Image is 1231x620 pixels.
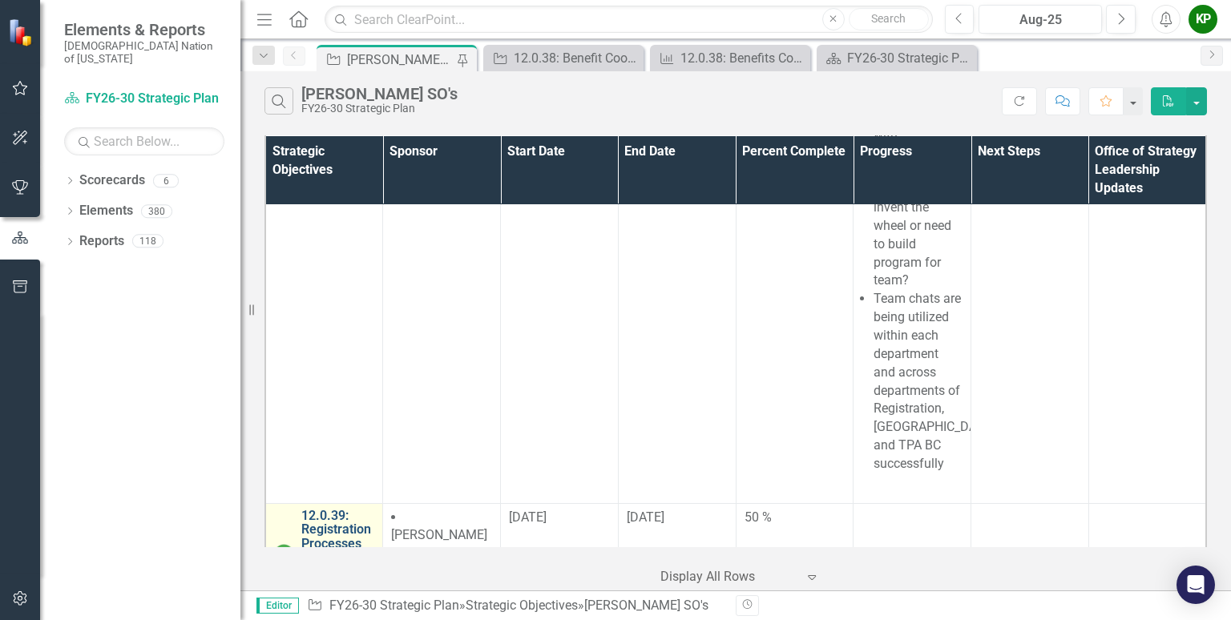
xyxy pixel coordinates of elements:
[301,509,385,551] a: 12.0.39: Registration Processes
[736,503,854,604] td: Double-Click to Edit
[509,509,547,525] span: [DATE]
[329,598,459,613] a: FY26-30 Strategic Plan
[971,503,1089,604] td: Double-Click to Edit
[64,39,224,66] small: [DEMOGRAPHIC_DATA] Nation of [US_STATE]
[501,503,619,604] td: Double-Click to Edit
[1177,566,1215,604] div: Open Intercom Messenger
[584,598,708,613] div: [PERSON_NAME] SO's
[307,597,724,615] div: » »
[627,509,664,525] span: [DATE]
[1189,5,1217,34] button: KP
[153,174,179,187] div: 6
[487,48,640,68] a: 12.0.38: Benefit Coordinators Processes
[347,50,453,70] div: [PERSON_NAME] SO's
[1088,503,1206,604] td: Double-Click to Edit
[64,90,224,108] a: FY26-30 Strategic Plan
[618,503,736,604] td: Double-Click to Edit
[64,20,224,39] span: Elements & Reports
[79,171,145,190] a: Scorecards
[984,10,1096,30] div: Aug-25
[821,48,973,68] a: FY26-30 Strategic Plan
[265,503,383,604] td: Double-Click to Edit Right Click for Context Menu
[301,85,458,103] div: [PERSON_NAME] SO's
[325,6,932,34] input: Search ClearPoint...
[274,544,293,563] img: CI Action Plan Approved/In Progress
[132,235,163,248] div: 118
[383,503,501,604] td: Double-Click to Edit
[654,48,806,68] a: 12.0.38: Benefits Coordinators Processes
[466,598,578,613] a: Strategic Objectives
[854,503,971,604] td: Double-Click to Edit
[847,48,973,68] div: FY26-30 Strategic Plan
[301,103,458,115] div: FY26-30 Strategic Plan
[79,232,124,251] a: Reports
[680,48,806,68] div: 12.0.38: Benefits Coordinators Processes
[874,290,963,473] li: Team chats are being utilized within each department and across departments of Registration, [GEO...
[514,48,640,68] div: 12.0.38: Benefit Coordinators Processes
[256,598,299,614] span: Editor
[979,5,1102,34] button: Aug-25
[849,8,929,30] button: Search
[745,509,846,527] div: 50 %
[79,202,133,220] a: Elements
[141,204,172,218] div: 380
[871,12,906,25] span: Search
[8,18,36,46] img: ClearPoint Strategy
[391,527,487,542] span: [PERSON_NAME]
[64,127,224,155] input: Search Below...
